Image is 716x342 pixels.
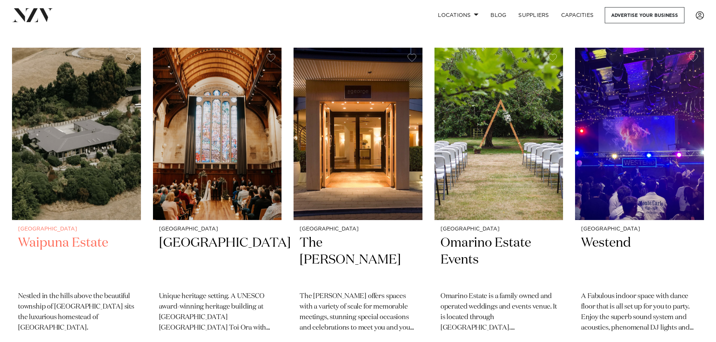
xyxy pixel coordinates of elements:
[159,226,276,232] small: [GEOGRAPHIC_DATA]
[581,235,698,285] h2: Westend
[605,7,684,23] a: Advertise your business
[300,226,416,232] small: [GEOGRAPHIC_DATA]
[440,226,557,232] small: [GEOGRAPHIC_DATA]
[159,235,276,285] h2: [GEOGRAPHIC_DATA]
[18,235,135,285] h2: Waipuna Estate
[300,291,416,333] p: The [PERSON_NAME] offers spaces with a variety of scale for memorable meetings, stunning special ...
[159,291,276,333] p: Unique heritage setting. A UNESCO award-winning heritage building at [GEOGRAPHIC_DATA] [GEOGRAPHI...
[484,7,512,23] a: BLOG
[512,7,555,23] a: SUPPLIERS
[440,235,557,285] h2: Omarino Estate Events
[12,8,53,22] img: nzv-logo.png
[18,226,135,232] small: [GEOGRAPHIC_DATA]
[18,291,135,333] p: Nestled in the hills above the beautiful township of [GEOGRAPHIC_DATA] sits the luxurious homeste...
[300,235,416,285] h2: The [PERSON_NAME]
[581,226,698,232] small: [GEOGRAPHIC_DATA]
[440,291,557,333] p: Omarino Estate is a family owned and operated weddings and events venue. It is located through [G...
[581,291,698,333] p: A Fabulous indoor space with dance floor that is all set up for you to party. Enjoy the superb so...
[432,7,484,23] a: Locations
[555,7,600,23] a: Capacities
